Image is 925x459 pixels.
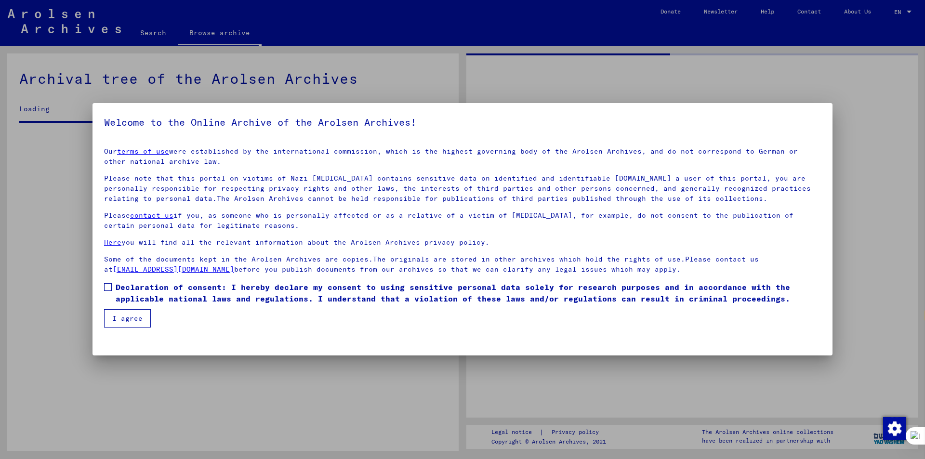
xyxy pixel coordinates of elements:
[104,254,821,275] p: Some of the documents kept in the Arolsen Archives are copies.The originals are stored in other a...
[104,309,151,328] button: I agree
[117,147,169,156] a: terms of use
[104,173,821,204] p: Please note that this portal on victims of Nazi [MEDICAL_DATA] contains sensitive data on identif...
[883,417,906,440] img: Change consent
[104,210,821,231] p: Please if you, as someone who is personally affected or as a relative of a victim of [MEDICAL_DAT...
[104,237,821,248] p: you will find all the relevant information about the Arolsen Archives privacy policy.
[104,115,821,130] h5: Welcome to the Online Archive of the Arolsen Archives!
[883,417,906,440] div: Change consent
[104,238,121,247] a: Here
[113,265,234,274] a: [EMAIL_ADDRESS][DOMAIN_NAME]
[104,146,821,167] p: Our were established by the international commission, which is the highest governing body of the ...
[116,281,821,304] span: Declaration of consent: I hereby declare my consent to using sensitive personal data solely for r...
[130,211,173,220] a: contact us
